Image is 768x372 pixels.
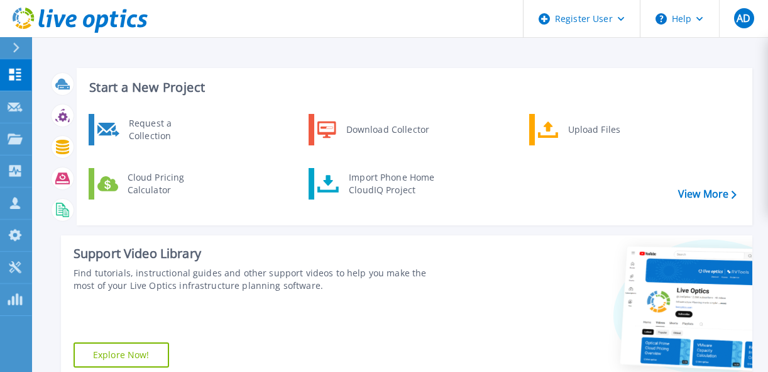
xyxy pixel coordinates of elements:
[529,114,658,145] a: Upload Files
[737,13,750,23] span: AD
[74,245,432,262] div: Support Video Library
[74,342,169,368] a: Explore Now!
[678,188,737,200] a: View More
[123,117,214,142] div: Request a Collection
[89,81,736,94] h3: Start a New Project
[340,117,435,142] div: Download Collector
[89,168,217,200] a: Cloud Pricing Calculator
[562,117,655,142] div: Upload Files
[74,267,432,292] div: Find tutorials, instructional guides and other support videos to help you make the most of your L...
[121,171,214,196] div: Cloud Pricing Calculator
[343,171,441,196] div: Import Phone Home CloudIQ Project
[89,114,217,145] a: Request a Collection
[309,114,437,145] a: Download Collector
